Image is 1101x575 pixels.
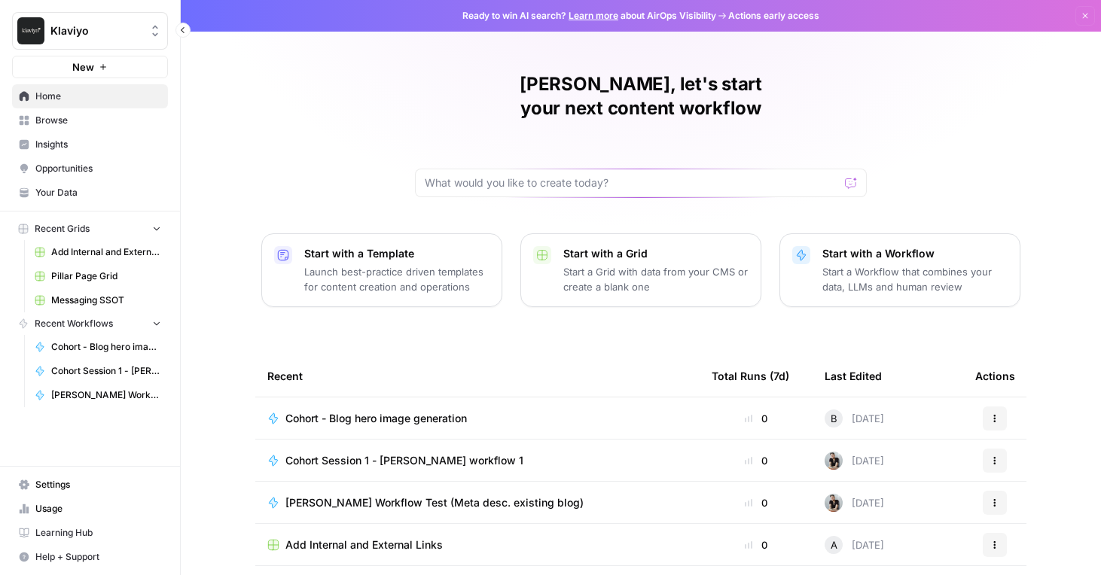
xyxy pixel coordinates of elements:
[520,233,761,307] button: Start with a GridStart a Grid with data from your CMS or create a blank one
[28,240,168,264] a: Add Internal and External Links
[569,10,618,21] a: Learn more
[267,495,688,510] a: [PERSON_NAME] Workflow Test (Meta desc. existing blog)
[12,157,168,181] a: Opportunities
[51,340,161,354] span: Cohort - Blog hero image generation
[822,246,1008,261] p: Start with a Workflow
[12,56,168,78] button: New
[831,537,837,552] span: A
[425,175,839,190] input: What would you like to create today?
[415,72,867,120] h1: [PERSON_NAME], let's start your next content workflow
[12,497,168,521] a: Usage
[825,452,843,470] img: qq1exqcea0wapzto7wd7elbwtl3p
[12,132,168,157] a: Insights
[51,364,161,378] span: Cohort Session 1 - [PERSON_NAME] workflow 1
[12,12,168,50] button: Workspace: Klaviyo
[51,388,161,402] span: [PERSON_NAME] Workflow Test (Meta desc. existing blog)
[35,222,90,236] span: Recent Grids
[267,537,688,552] a: Add Internal and External Links
[28,288,168,312] a: Messaging SSOT
[825,355,882,397] div: Last Edited
[267,453,688,468] a: Cohort Session 1 - [PERSON_NAME] workflow 1
[831,411,837,426] span: B
[267,411,688,426] a: Cohort - Blog hero image generation
[35,478,161,491] span: Settings
[712,537,801,552] div: 0
[17,17,44,44] img: Klaviyo Logo
[462,9,716,23] span: Ready to win AI search? about AirOps Visibility
[285,495,584,510] span: [PERSON_NAME] Workflow Test (Meta desc. existing blog)
[12,84,168,108] a: Home
[72,59,94,75] span: New
[563,246,749,261] p: Start with a Grid
[825,494,884,512] div: [DATE]
[12,218,168,240] button: Recent Grids
[825,536,884,554] div: [DATE]
[285,411,467,426] span: Cohort - Blog hero image generation
[825,494,843,512] img: qq1exqcea0wapzto7wd7elbwtl3p
[28,264,168,288] a: Pillar Page Grid
[304,264,490,294] p: Launch best-practice driven templates for content creation and operations
[35,138,161,151] span: Insights
[12,181,168,205] a: Your Data
[712,453,801,468] div: 0
[12,108,168,132] a: Browse
[12,545,168,569] button: Help + Support
[261,233,502,307] button: Start with a TemplateLaunch best-practice driven templates for content creation and operations
[50,23,142,38] span: Klaviyo
[51,245,161,259] span: Add Internal and External Links
[35,114,161,127] span: Browse
[12,473,168,497] a: Settings
[779,233,1020,307] button: Start with a WorkflowStart a Workflow that combines your data, LLMs and human review
[825,409,884,427] div: [DATE]
[28,359,168,383] a: Cohort Session 1 - [PERSON_NAME] workflow 1
[712,495,801,510] div: 0
[35,162,161,175] span: Opportunities
[267,355,688,397] div: Recent
[285,537,443,552] span: Add Internal and External Links
[28,383,168,407] a: [PERSON_NAME] Workflow Test (Meta desc. existing blog)
[12,521,168,545] a: Learning Hub
[35,502,161,516] span: Usage
[12,312,168,335] button: Recent Workflows
[285,453,523,468] span: Cohort Session 1 - [PERSON_NAME] workflow 1
[563,264,749,294] p: Start a Grid with data from your CMS or create a blank one
[35,550,161,564] span: Help + Support
[35,526,161,540] span: Learning Hub
[304,246,490,261] p: Start with a Template
[35,186,161,199] span: Your Data
[975,355,1015,397] div: Actions
[28,335,168,359] a: Cohort - Blog hero image generation
[712,355,789,397] div: Total Runs (7d)
[825,452,884,470] div: [DATE]
[712,411,801,426] div: 0
[822,264,1008,294] p: Start a Workflow that combines your data, LLMs and human review
[35,90,161,103] span: Home
[35,317,113,330] span: Recent Workflows
[728,9,819,23] span: Actions early access
[51,269,161,283] span: Pillar Page Grid
[51,294,161,307] span: Messaging SSOT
